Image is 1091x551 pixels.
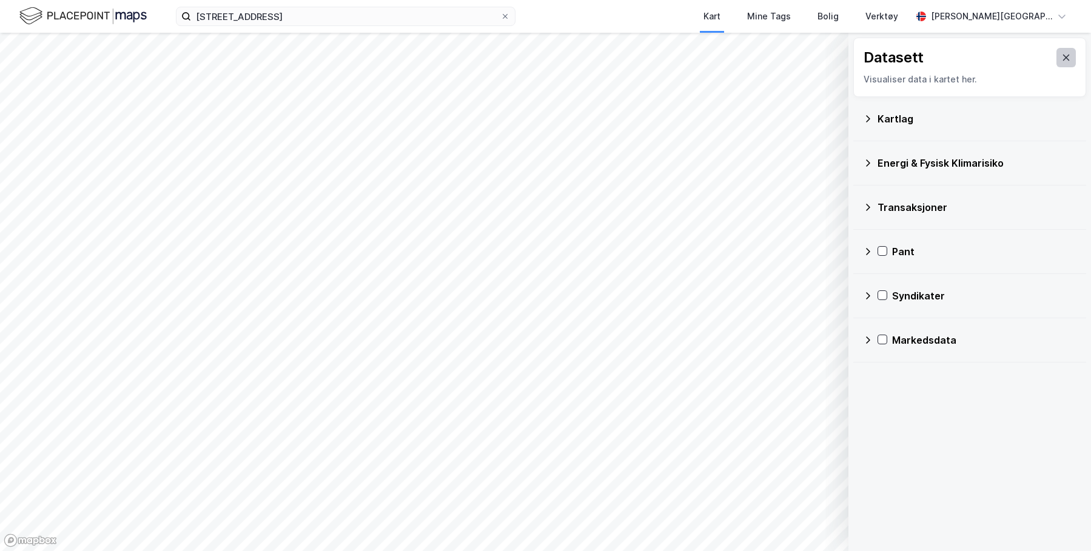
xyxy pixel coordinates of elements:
[878,112,1076,126] div: Kartlag
[747,9,791,24] div: Mine Tags
[191,7,500,25] input: Søk på adresse, matrikkel, gårdeiere, leietakere eller personer
[931,9,1052,24] div: [PERSON_NAME][GEOGRAPHIC_DATA]
[864,48,924,67] div: Datasett
[1030,493,1091,551] div: Kontrollprogram for chat
[19,5,147,27] img: logo.f888ab2527a4732fd821a326f86c7f29.svg
[703,9,720,24] div: Kart
[892,244,1076,259] div: Pant
[878,200,1076,215] div: Transaksjoner
[1030,493,1091,551] iframe: Chat Widget
[865,9,898,24] div: Verktøy
[4,533,57,547] a: Mapbox homepage
[817,9,839,24] div: Bolig
[864,72,1076,87] div: Visualiser data i kartet her.
[878,156,1076,170] div: Energi & Fysisk Klimarisiko
[892,333,1076,347] div: Markedsdata
[892,289,1076,303] div: Syndikater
